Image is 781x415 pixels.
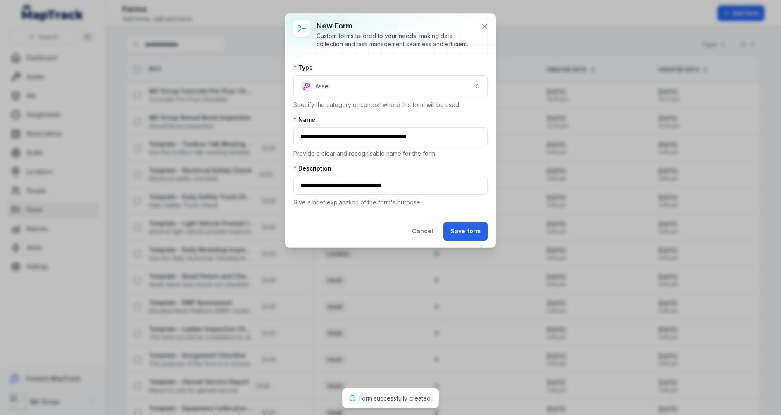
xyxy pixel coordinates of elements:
button: Save form [443,222,488,241]
p: Give a brief explanation of the form's purpose [293,198,488,206]
label: Description [293,164,331,173]
label: Name [293,116,315,124]
p: Provide a clear and recognisable name for the form [293,149,488,158]
p: Specify the category or context where this form will be used [293,101,488,109]
button: Asset [293,75,488,97]
div: Custom forms tailored to your needs, making data collection and task management seamless and effi... [317,32,474,48]
label: Type [293,64,313,72]
button: Cancel [405,222,440,241]
h3: New form [317,20,474,32]
span: Form successfully created! [359,395,432,402]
